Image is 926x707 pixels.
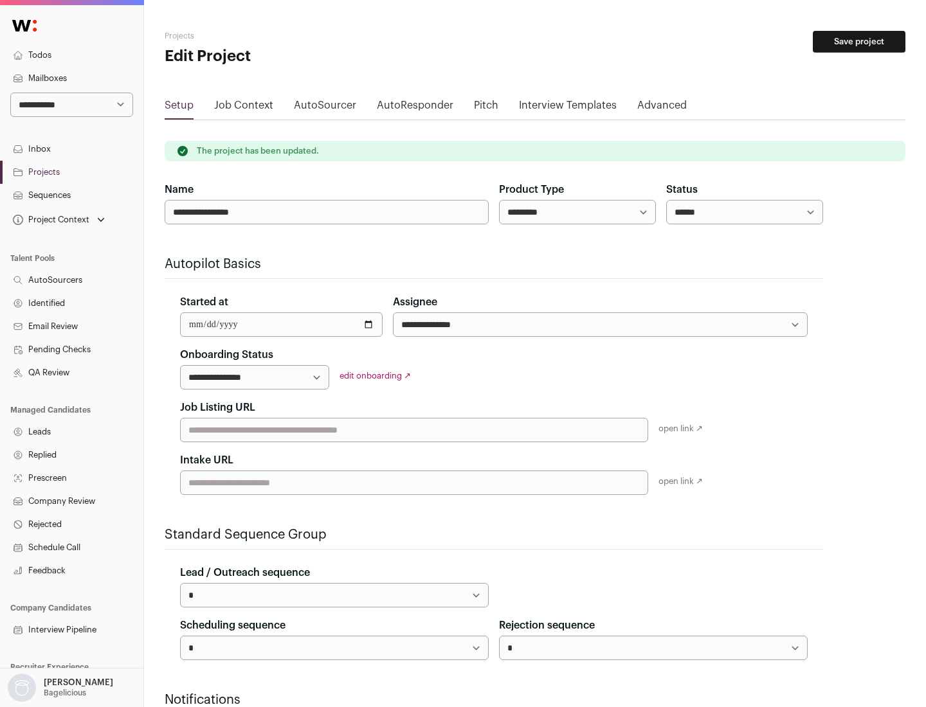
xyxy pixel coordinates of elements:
a: AutoResponder [377,98,453,118]
label: Product Type [499,182,564,197]
label: Status [666,182,698,197]
button: Save project [813,31,905,53]
label: Scheduling sequence [180,618,286,633]
button: Open dropdown [5,674,116,702]
p: Bagelicious [44,688,86,698]
h2: Standard Sequence Group [165,526,823,544]
p: The project has been updated. [197,146,319,156]
label: Onboarding Status [180,347,273,362]
a: Setup [165,98,194,118]
label: Job Listing URL [180,400,255,415]
label: Rejection sequence [499,618,595,633]
a: edit onboarding ↗ [340,371,411,380]
img: nopic.png [8,674,36,702]
div: Project Context [10,215,89,225]
h2: Autopilot Basics [165,255,823,273]
a: Job Context [214,98,273,118]
p: [PERSON_NAME] [44,677,113,688]
button: Open dropdown [10,211,107,229]
label: Name [165,182,194,197]
h2: Projects [165,31,412,41]
label: Lead / Outreach sequence [180,565,310,580]
label: Started at [180,294,228,310]
label: Intake URL [180,452,233,468]
h1: Edit Project [165,46,412,67]
a: Advanced [637,98,687,118]
img: Wellfound [5,13,44,39]
a: AutoSourcer [294,98,356,118]
a: Interview Templates [519,98,617,118]
a: Pitch [474,98,498,118]
label: Assignee [393,294,437,310]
